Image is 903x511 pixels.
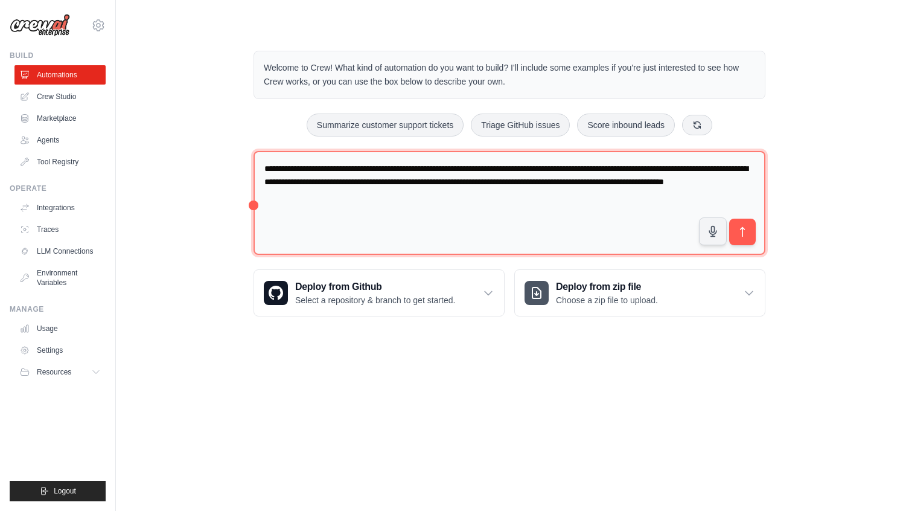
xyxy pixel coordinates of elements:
a: LLM Connections [14,242,106,261]
h3: Deploy from zip file [556,280,658,294]
p: Describe the automation you want to build, select an example option, or use the microphone to spe... [672,437,860,477]
p: Choose a zip file to upload. [556,294,658,306]
p: Welcome to Crew! What kind of automation do you want to build? I'll include some examples if you'... [264,61,755,89]
a: Marketplace [14,109,106,128]
a: Settings [14,341,106,360]
button: Resources [14,362,106,382]
a: Tool Registry [14,152,106,172]
span: Logout [54,486,76,496]
h3: Deploy from Github [295,280,455,294]
span: Step 1 [681,403,706,412]
a: Environment Variables [14,263,106,292]
a: Crew Studio [14,87,106,106]
button: Logout [10,481,106,501]
p: Select a repository & branch to get started. [295,294,455,306]
a: Agents [14,130,106,150]
button: Score inbound leads [577,114,675,137]
a: Traces [14,220,106,239]
button: Triage GitHub issues [471,114,570,137]
a: Automations [14,65,106,85]
span: Resources [37,367,71,377]
div: Manage [10,304,106,314]
div: Build [10,51,106,60]
a: Usage [14,319,106,338]
button: Summarize customer support tickets [307,114,464,137]
a: Integrations [14,198,106,217]
button: Close walkthrough [866,400,875,410]
div: Operate [10,184,106,193]
img: Logo [10,14,70,37]
h3: Create an automation [672,416,860,432]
